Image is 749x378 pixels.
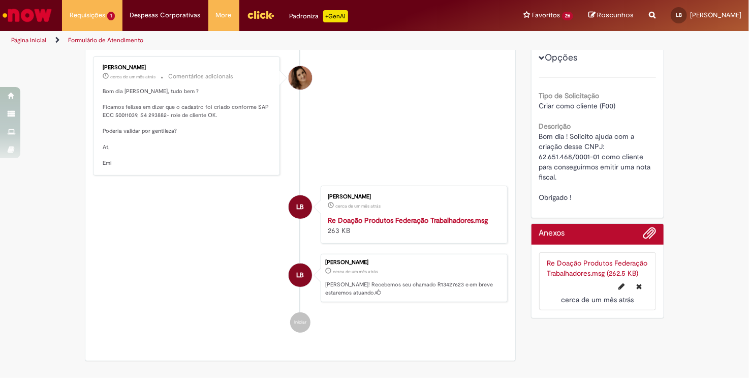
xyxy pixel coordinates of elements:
span: LB [296,195,304,219]
span: Rascunhos [597,10,634,20]
div: [PERSON_NAME] [325,259,502,266]
a: Rascunhos [588,11,634,20]
div: 263 KB [328,215,497,236]
span: [PERSON_NAME] [690,11,741,19]
div: Padroniza [290,10,348,22]
b: Descrição [539,122,571,131]
div: Lucas Aleixo Braga [289,195,312,219]
span: cerca de um mês atrás [110,74,155,80]
span: Despesas Corporativas [130,10,201,20]
p: Bom dia [PERSON_NAME], tudo bem ? Ficamos felizes em dizer que o cadastro foi criado conforme SAP... [103,88,272,167]
li: Lucas Aleixo Braga [93,254,508,303]
button: Excluir Re Doação Produtos Federação Trabalhadores.msg [630,278,648,295]
div: Lucas Aleixo Braga [289,264,312,287]
img: ServiceNow [1,5,53,25]
p: [PERSON_NAME]! Recebemos seu chamado R13427623 e em breve estaremos atuando. [325,281,502,297]
span: Requisições [70,10,105,20]
ul: Trilhas de página [8,31,492,50]
span: Criar como cliente (F00) [539,101,616,110]
img: click_logo_yellow_360x200.png [247,7,274,22]
div: [PERSON_NAME] [328,194,497,200]
span: 1 [107,12,115,20]
div: [PERSON_NAME] [103,65,272,71]
time: 19/08/2025 10:32:31 [561,295,634,304]
div: Emiliane Dias De Souza [289,66,312,90]
button: Adicionar anexos [643,226,656,245]
small: Comentários adicionais [168,72,233,81]
time: 20/08/2025 08:03:33 [110,74,155,80]
a: Formulário de Atendimento [68,36,143,44]
p: +GenAi [323,10,348,22]
span: More [216,10,232,20]
h2: Anexos [539,229,565,238]
span: LB [676,12,682,18]
span: cerca de um mês atrás [561,295,634,304]
a: Re Doação Produtos Federação Trabalhadores.msg (262.5 KB) [547,258,648,278]
a: Página inicial [11,36,46,44]
span: cerca de um mês atrás [333,269,378,275]
time: 19/08/2025 10:32:31 [335,203,381,209]
span: Favoritos [532,10,560,20]
span: 26 [562,12,573,20]
a: Re Doação Produtos Federação Trabalhadores.msg [328,216,488,225]
button: Editar nome de arquivo Re Doação Produtos Federação Trabalhadores.msg [612,278,631,295]
span: LB [296,263,304,287]
span: Bom dia ! Solicito ajuda com a criação desse CNPJ: 62.651.468/0001-01 como cliente para conseguir... [539,132,653,202]
b: Tipo de Solicitação [539,91,600,100]
time: 19/08/2025 10:32:36 [333,269,378,275]
span: cerca de um mês atrás [335,203,381,209]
